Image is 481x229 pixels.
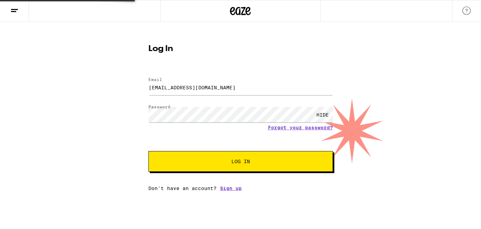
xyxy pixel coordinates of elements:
iframe: Opens a widget where you can find more information [438,208,474,226]
a: Forgot your password? [268,125,333,130]
input: Email [148,80,333,95]
h1: Log In [148,45,333,53]
span: Log In [231,159,250,164]
div: Don't have an account? [148,186,333,191]
a: Sign up [220,186,242,191]
label: Email [148,77,162,82]
label: Password [148,104,170,109]
div: HIDE [312,107,333,122]
button: Log In [148,151,333,172]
